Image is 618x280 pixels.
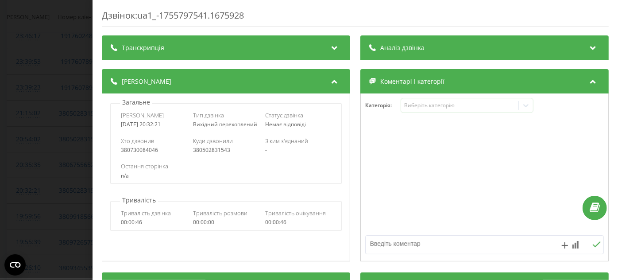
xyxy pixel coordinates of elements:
[193,111,224,119] span: Тип дзвінка
[265,147,331,153] div: -
[4,254,26,276] button: Open CMP widget
[380,43,425,52] span: Аналіз дзвінка
[265,137,308,145] span: З ким з'єднаний
[380,77,444,86] span: Коментарі і категорії
[121,219,187,226] div: 00:00:46
[120,196,158,205] p: Тривалість
[121,137,154,145] span: Хто дзвонив
[121,209,171,217] span: Тривалість дзвінка
[193,209,247,217] span: Тривалість розмови
[120,98,152,107] p: Загальне
[365,102,401,109] h4: Категорія :
[121,162,168,170] span: Остання сторінка
[121,173,331,179] div: n/a
[265,111,303,119] span: Статус дзвінка
[193,121,257,128] span: Вихідний перехоплений
[102,9,609,27] div: Дзвінок : ua1_-1755797541.1675928
[121,147,187,153] div: 380730084046
[122,43,164,52] span: Транскрипція
[121,111,164,119] span: [PERSON_NAME]
[265,121,306,128] span: Немає відповіді
[193,147,259,153] div: 380502831543
[193,137,233,145] span: Куди дзвонили
[121,121,187,128] div: [DATE] 20:32:21
[122,77,171,86] span: [PERSON_NAME]
[405,102,515,109] div: Виберіть категорію
[265,209,326,217] span: Тривалість очікування
[193,219,259,226] div: 00:00:00
[265,219,331,226] div: 00:00:46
